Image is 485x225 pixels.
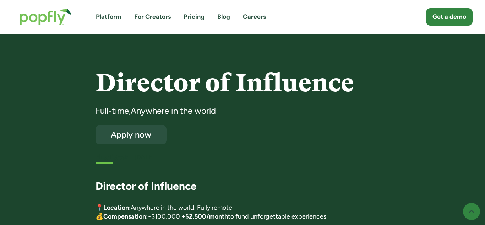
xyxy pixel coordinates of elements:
[103,213,148,220] strong: Compensation:
[96,203,390,221] p: 📍 Anywhere in the world. Fully remote 💰 ~$100,000 + to fund unforgettable experiences
[129,105,131,117] div: ,
[12,1,79,32] a: home
[96,180,197,193] strong: Director of Influence
[185,213,228,220] strong: $2,500/month
[102,130,160,139] div: Apply now
[426,8,473,26] a: Get a demo
[96,153,128,162] h5: First listed:
[96,125,167,144] a: Apply now
[96,69,390,97] h4: Director of Influence
[96,12,121,21] a: Platform
[131,105,216,117] div: Anywhere in the world
[432,12,466,21] div: Get a demo
[134,153,390,162] div: [DATE]
[184,12,205,21] a: Pricing
[103,204,131,211] strong: Location:
[96,105,129,117] div: Full-time
[217,12,230,21] a: Blog
[134,12,171,21] a: For Creators
[243,12,266,21] a: Careers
